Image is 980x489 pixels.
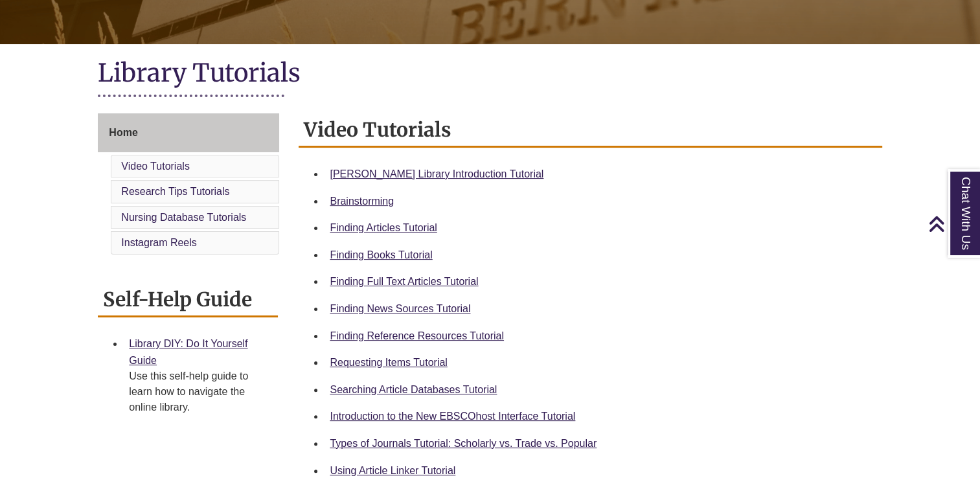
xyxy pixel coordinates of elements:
[330,465,455,476] a: Using Article Linker Tutorial
[330,438,597,449] a: Types of Journals Tutorial: Scholarly vs. Trade vs. Popular
[121,212,246,223] a: Nursing Database Tutorials
[109,127,137,138] span: Home
[121,161,190,172] a: Video Tutorials
[330,168,543,179] a: [PERSON_NAME] Library Introduction Tutorial
[121,237,197,248] a: Instagram Reels
[98,283,278,317] h2: Self-Help Guide
[98,57,882,91] h1: Library Tutorials
[330,196,394,207] a: Brainstorming
[330,357,447,368] a: Requesting Items Tutorial
[330,303,470,314] a: Finding News Sources Tutorial
[98,113,279,152] a: Home
[330,330,504,341] a: Finding Reference Resources Tutorial
[129,369,268,415] div: Use this self-help guide to learn how to navigate the online library.
[98,113,279,257] div: Guide Page Menu
[928,215,977,233] a: Back to Top
[330,384,497,395] a: Searching Article Databases Tutorial
[330,249,432,260] a: Finding Books Tutorial
[299,113,882,148] h2: Video Tutorials
[121,186,229,197] a: Research Tips Tutorials
[330,276,478,287] a: Finding Full Text Articles Tutorial
[330,222,437,233] a: Finding Articles Tutorial
[330,411,575,422] a: Introduction to the New EBSCOhost Interface Tutorial
[129,338,247,366] a: Library DIY: Do It Yourself Guide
